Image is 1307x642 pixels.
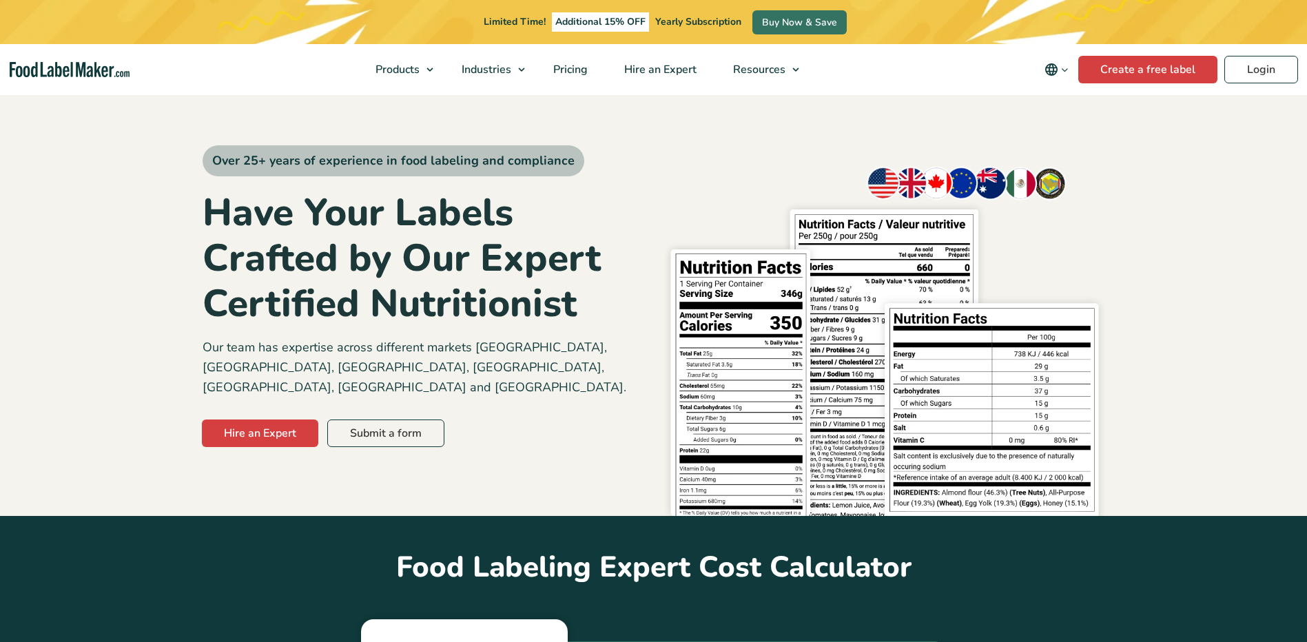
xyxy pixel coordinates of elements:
a: Login [1224,56,1298,83]
span: Additional 15% OFF [552,12,649,32]
a: Resources [715,44,806,95]
h2: Food Labeling Expert Cost Calculator [203,516,1105,587]
a: Food Label Maker homepage [10,62,130,78]
span: Industries [457,62,513,77]
span: Over 25+ years of experience in food labeling and compliance [203,145,584,176]
h1: Have Your Labels Crafted by Our Expert Certified Nutritionist [203,190,644,327]
a: Industries [444,44,532,95]
a: Submit a form [327,420,444,447]
span: Pricing [549,62,589,77]
span: Resources [729,62,787,77]
p: Our team has expertise across different markets [GEOGRAPHIC_DATA], [GEOGRAPHIC_DATA], [GEOGRAPHIC... [203,338,644,397]
span: Yearly Subscription [655,15,741,28]
a: Hire an Expert [606,44,712,95]
a: Hire an Expert [202,420,318,447]
a: Create a free label [1078,56,1217,83]
span: Limited Time! [484,15,546,28]
button: Change language [1035,56,1078,83]
a: Products [358,44,440,95]
span: Products [371,62,421,77]
a: Pricing [535,44,603,95]
span: Hire an Expert [620,62,698,77]
a: Buy Now & Save [752,10,847,34]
